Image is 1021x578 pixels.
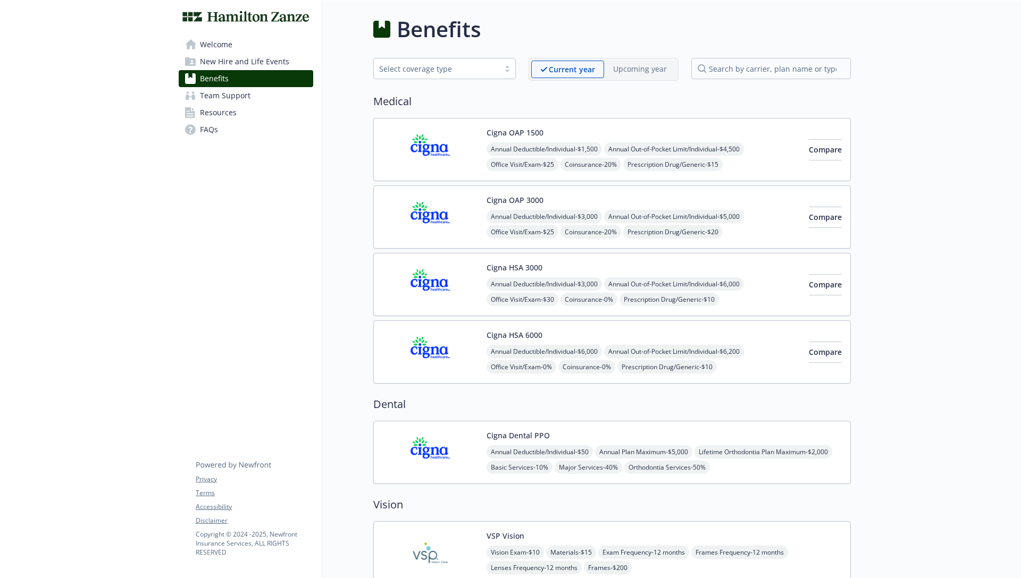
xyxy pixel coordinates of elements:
[560,293,617,306] span: Coinsurance - 0%
[382,430,478,475] img: CIGNA carrier logo
[555,461,622,474] span: Major Services - 40%
[196,516,313,525] a: Disclaimer
[560,225,621,239] span: Coinsurance - 20%
[560,158,621,171] span: Coinsurance - 20%
[196,488,313,498] a: Terms
[196,474,313,484] a: Privacy
[179,121,313,138] a: FAQs
[179,104,313,121] a: Resources
[620,293,719,306] span: Prescription Drug/Generic - $10
[179,36,313,53] a: Welcome
[694,445,832,458] span: Lifetime Orthodontia Plan Maximum - $2,000
[373,497,851,513] h2: Vision
[487,194,543,206] button: Cigna OAP 3000
[604,142,744,156] span: Annual Out-of-Pocket Limit/Individual - $4,500
[379,63,494,74] div: Select coverage type
[487,546,544,559] span: Vision Exam - $10
[487,345,602,358] span: Annual Deductible/Individual - $6,000
[382,194,478,240] img: CIGNA carrier logo
[617,360,717,373] span: Prescription Drug/Generic - $10
[487,293,558,306] span: Office Visit/Exam - $30
[487,329,542,341] button: Cigna HSA 6000
[487,277,602,291] span: Annual Deductible/Individual - $3,000
[604,61,676,78] span: Upcoming year
[487,430,550,441] button: Cigna Dental PPO
[598,546,689,559] span: Exam Frequency - 12 months
[487,445,593,458] span: Annual Deductible/Individual - $50
[809,139,842,160] button: Compare
[809,212,842,222] span: Compare
[558,360,615,373] span: Coinsurance - 0%
[196,530,313,557] p: Copyright © 2024 - 2025 , Newfront Insurance Services, ALL RIGHTS RESERVED
[487,225,558,239] span: Office Visit/Exam - $25
[584,561,632,574] span: Frames - $200
[809,274,842,295] button: Compare
[604,277,744,291] span: Annual Out-of-Pocket Limit/Individual - $6,000
[397,13,481,45] h1: Benefits
[200,87,250,104] span: Team Support
[200,70,229,87] span: Benefits
[200,53,289,70] span: New Hire and Life Events
[179,70,313,87] a: Benefits
[623,225,723,239] span: Prescription Drug/Generic - $20
[809,207,842,228] button: Compare
[604,345,744,358] span: Annual Out-of-Pocket Limit/Individual - $6,200
[623,158,723,171] span: Prescription Drug/Generic - $15
[382,530,478,575] img: Vision Service Plan carrier logo
[487,210,602,223] span: Annual Deductible/Individual - $3,000
[487,142,602,156] span: Annual Deductible/Individual - $1,500
[613,63,667,74] p: Upcoming year
[373,396,851,412] h2: Dental
[179,87,313,104] a: Team Support
[200,104,237,121] span: Resources
[546,546,596,559] span: Materials - $15
[373,93,851,109] h2: Medical
[200,36,232,53] span: Welcome
[549,64,595,75] p: Current year
[382,262,478,307] img: CIGNA carrier logo
[809,347,842,357] span: Compare
[487,360,556,373] span: Office Visit/Exam - 0%
[487,530,524,541] button: VSP Vision
[691,546,788,559] span: Frames Frequency - 12 months
[382,127,478,172] img: CIGNA carrier logo
[624,461,710,474] span: Orthodontia Services - 50%
[809,279,842,290] span: Compare
[487,561,582,574] span: Lenses Frequency - 12 months
[691,58,851,79] input: search by carrier, plan name or type
[487,461,553,474] span: Basic Services - 10%
[179,53,313,70] a: New Hire and Life Events
[487,262,542,273] button: Cigna HSA 3000
[382,329,478,375] img: CIGNA carrier logo
[604,210,744,223] span: Annual Out-of-Pocket Limit/Individual - $5,000
[595,445,692,458] span: Annual Plan Maximum - $5,000
[487,158,558,171] span: Office Visit/Exam - $25
[809,342,842,363] button: Compare
[809,144,842,155] span: Compare
[487,127,543,138] button: Cigna OAP 1500
[196,502,313,512] a: Accessibility
[200,121,218,138] span: FAQs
